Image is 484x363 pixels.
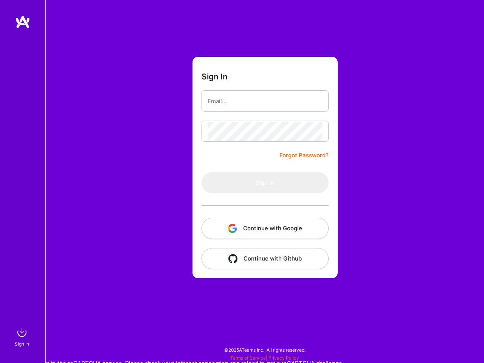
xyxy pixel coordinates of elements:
[268,355,299,361] a: Privacy Policy
[45,340,484,359] div: © 2025 ATeams Inc., All rights reserved.
[230,355,299,361] span: |
[15,15,30,29] img: logo
[202,248,329,269] button: Continue with Github
[228,224,237,233] img: icon
[230,355,266,361] a: Terms of Service
[202,218,329,239] button: Continue with Google
[202,72,228,81] h3: Sign In
[14,325,29,340] img: sign in
[202,172,329,193] button: Sign In
[15,340,29,348] div: Sign In
[228,254,237,263] img: icon
[208,92,323,111] input: Email...
[16,325,29,348] a: sign inSign In
[279,151,329,160] a: Forgot Password?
